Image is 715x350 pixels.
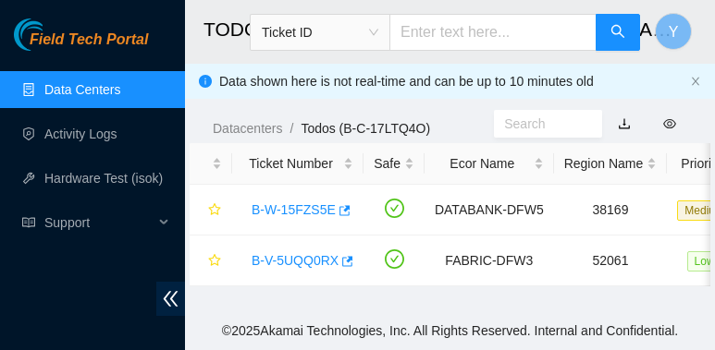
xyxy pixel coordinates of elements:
a: Datacenters [213,121,282,136]
a: download [618,116,631,131]
span: Support [44,204,154,241]
a: B-V-5UQQ0RX [252,253,339,268]
td: FABRIC-DFW3 [425,235,554,286]
button: download [604,109,645,139]
span: eye [663,117,676,130]
span: star [208,203,221,218]
button: Y [655,13,692,50]
span: search [610,24,625,42]
a: Activity Logs [44,127,117,141]
td: 52061 [554,235,668,286]
span: star [208,254,221,269]
span: double-left [156,282,185,316]
span: check-circle [385,199,404,218]
img: Akamai Technologies [14,18,93,51]
button: star [200,195,222,224]
span: / [290,121,293,136]
span: Y [669,20,679,43]
a: Todos (B-C-17LTQ4O) [301,121,430,136]
input: Enter text here... [389,14,597,51]
input: Search [504,114,577,134]
span: Field Tech Portal [30,31,148,49]
span: check-circle [385,249,404,269]
footer: © 2025 Akamai Technologies, Inc. All Rights Reserved. Internal and Confidential. [185,311,715,350]
td: 38169 [554,185,668,235]
button: star [200,246,222,275]
td: DATABANK-DFW5 [425,185,554,235]
span: close [690,76,701,87]
a: Hardware Test (isok) [44,171,163,186]
span: Ticket ID [262,18,378,46]
button: close [690,76,701,88]
a: Data Centers [44,82,120,97]
button: search [596,14,640,51]
span: read [22,216,35,229]
a: Akamai TechnologiesField Tech Portal [14,33,148,57]
a: B-W-15FZS5E [252,202,336,217]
